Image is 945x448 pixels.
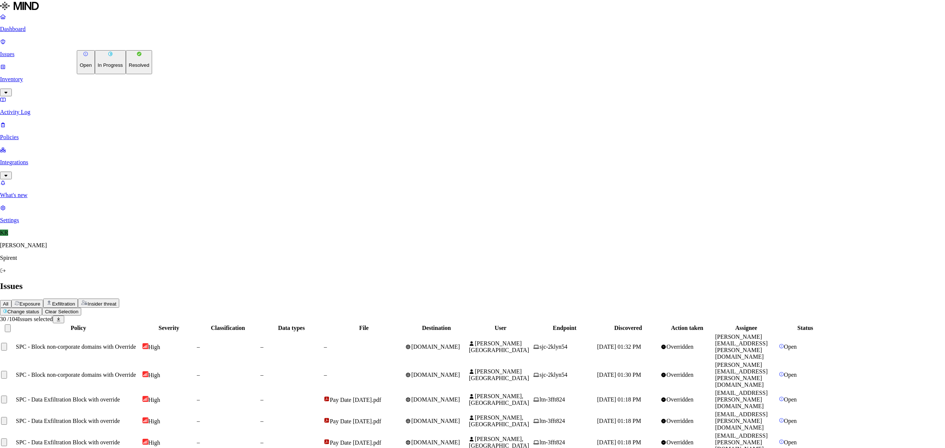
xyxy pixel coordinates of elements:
[80,62,92,68] p: Open
[129,62,150,68] p: Resolved
[137,51,142,56] img: status-resolved.svg
[77,50,152,74] div: Change status
[98,62,123,68] p: In Progress
[83,51,88,56] img: status-open.svg
[108,51,113,56] img: status-in-progress.svg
